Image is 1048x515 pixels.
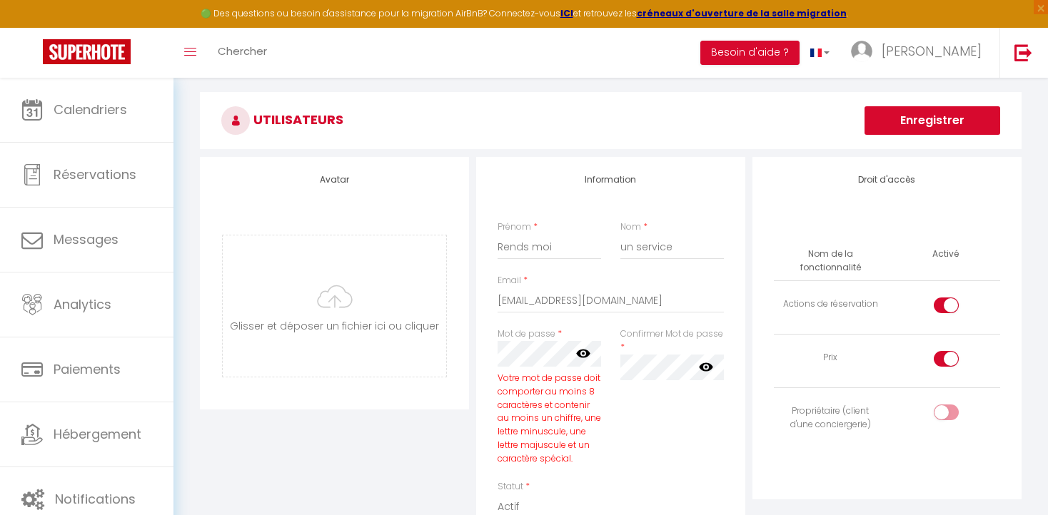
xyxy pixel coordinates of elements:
a: Chercher [207,28,278,78]
iframe: Chat [987,451,1037,504]
label: Statut [498,480,523,494]
span: Réservations [54,165,136,183]
th: Activé [927,242,964,267]
a: créneaux d'ouverture de la salle migration [637,7,847,19]
img: Super Booking [43,39,131,64]
th: Nom de la fonctionnalité [774,242,887,280]
span: Messages [54,230,119,248]
span: Analytics [54,295,111,313]
a: ... [PERSON_NAME] [840,28,999,78]
img: ... [851,41,872,62]
div: Prix [780,351,881,364]
div: Actions de réservation [780,297,881,311]
button: Ouvrir le widget de chat LiveChat [11,6,54,49]
img: logout [1014,44,1032,61]
span: Hébergement [54,425,141,443]
label: Email [498,274,521,287]
button: Enregistrer [865,106,1000,135]
label: Confirmer Mot de passe [620,327,723,341]
label: Prénom [498,220,531,234]
button: Besoin d'aide ? [700,41,800,65]
h4: Information [498,175,724,185]
div: Votre mot de passe doit comporter au moins 8 caractères et contenir au moins un chiffre, une lett... [498,372,601,466]
a: ICI [560,7,573,19]
span: Calendriers [54,101,127,118]
label: Mot de passe [498,327,555,341]
label: Nom [620,220,641,234]
span: Notifications [55,490,136,508]
div: Propriétaire (client d'une conciergerie) [780,404,881,432]
h4: Droit d'accès [774,175,1000,185]
h3: Utilisateurs [200,92,1022,149]
span: Paiements [54,360,121,378]
span: Chercher [218,44,267,58]
h4: Avatar [221,175,448,185]
span: [PERSON_NAME] [882,42,982,60]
